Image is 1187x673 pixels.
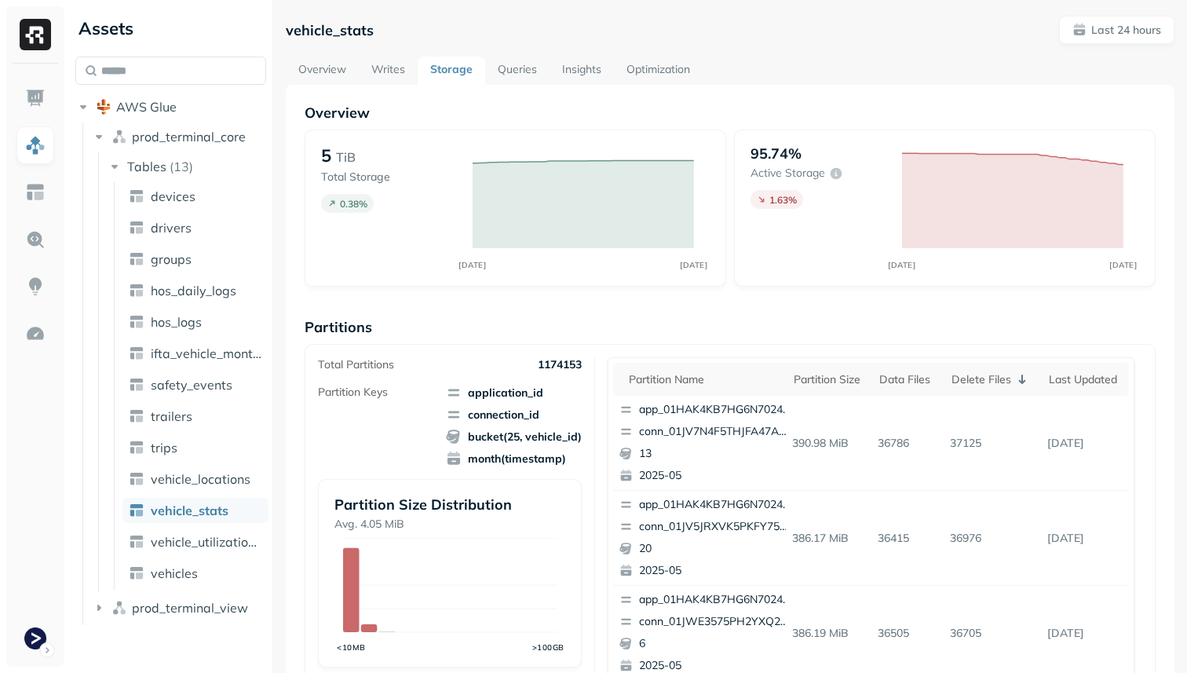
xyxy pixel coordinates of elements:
p: Total Storage [321,170,457,185]
span: safety_events [151,377,232,393]
span: vehicle_locations [151,471,250,487]
button: AWS Glue [75,94,266,119]
p: 0.38 % [340,198,367,210]
div: Data Files [879,372,936,387]
a: ifta_vehicle_months [122,341,268,366]
tspan: [DATE] [459,260,487,269]
span: trips [151,440,177,455]
a: trailers [122,404,268,429]
p: Sep 4, 2025 [1041,430,1128,457]
p: 1.63 % [769,194,797,206]
p: 20 [639,541,791,557]
a: hos_daily_logs [122,278,268,303]
p: app_01HAK4KB7HG6N7024210G3S8D5 [639,402,791,418]
a: safety_events [122,372,268,397]
p: 386.17 MiB [786,525,872,552]
p: Active storage [751,166,825,181]
p: conn_01JV5JRXVK5PKFY75SAD7WNMDM [639,519,791,535]
img: Dashboard [25,88,46,108]
p: Avg. 4.05 MiB [334,517,565,532]
img: root [96,99,111,115]
a: vehicles [122,561,268,586]
p: 37125 [944,430,1042,457]
span: hos_daily_logs [151,283,236,298]
p: 36786 [871,430,944,457]
p: Sep 4, 2025 [1041,620,1128,647]
img: table [129,440,144,455]
img: table [129,346,144,361]
div: Last updated [1049,372,1120,387]
span: application_id [446,385,582,401]
span: ifta_vehicle_months [151,346,262,361]
span: prod_terminal_core [132,129,246,144]
img: table [129,377,144,393]
p: 36976 [944,525,1042,552]
img: Optimization [25,324,46,344]
tspan: [DATE] [681,260,708,269]
p: 6 [639,636,791,652]
img: table [129,283,144,298]
a: Insights [550,57,614,85]
a: Overview [286,57,359,85]
span: vehicle_stats [151,503,228,518]
img: table [129,565,144,581]
tspan: [DATE] [889,260,916,269]
p: Overview [305,104,1156,122]
p: 95.74% [751,144,802,163]
div: Assets [75,16,266,41]
div: Partition size [794,372,864,387]
p: vehicle_stats [286,21,374,39]
p: Sep 4, 2025 [1041,525,1128,552]
a: devices [122,184,268,209]
p: app_01HAK4KB7HG6N7024210G3S8D5 [639,592,791,608]
span: bucket(25, vehicle_id) [446,429,582,444]
p: app_01HAK4KB7HG6N7024210G3S8D5 [639,497,791,513]
img: table [129,408,144,424]
tspan: [DATE] [1110,260,1138,269]
img: Terminal [24,627,46,649]
a: Queries [485,57,550,85]
p: 2025-05 [639,563,791,579]
a: vehicle_utilization_day [122,529,268,554]
a: groups [122,247,268,272]
img: table [129,503,144,518]
img: table [129,534,144,550]
img: table [129,188,144,204]
img: table [129,220,144,236]
p: conn_01JV7N4F5THJFA47A37Z9G379N [639,424,791,440]
a: trips [122,435,268,460]
p: TiB [336,148,356,166]
p: 390.98 MiB [786,430,872,457]
img: table [129,314,144,330]
p: 5 [321,144,331,166]
span: vehicle_utilization_day [151,534,262,550]
button: Last 24 hours [1059,16,1174,44]
img: table [129,471,144,487]
p: 386.19 MiB [786,620,872,647]
button: prod_terminal_core [91,124,267,149]
tspan: <10MB [337,642,366,652]
p: Partition Keys [318,385,388,400]
a: Storage [418,57,485,85]
img: Ryft [20,19,51,50]
div: Partition name [629,372,778,387]
a: Optimization [614,57,703,85]
tspan: >100GB [532,642,564,652]
p: 36705 [944,620,1042,647]
button: app_01HAK4KB7HG6N7024210G3S8D5conn_01JV7N4F5THJFA47A37Z9G379N132025-05 [613,396,798,490]
p: Total Partitions [318,357,394,372]
p: 36505 [871,620,944,647]
img: table [129,251,144,267]
a: hos_logs [122,309,268,335]
span: vehicles [151,565,198,581]
img: namespace [111,129,127,144]
a: drivers [122,215,268,240]
div: Delete Files [951,370,1034,389]
button: app_01HAK4KB7HG6N7024210G3S8D5conn_01JV5JRXVK5PKFY75SAD7WNMDM202025-05 [613,491,798,585]
p: Last 24 hours [1091,23,1161,38]
p: 1174153 [538,357,582,372]
span: trailers [151,408,192,424]
p: ( 13 ) [170,159,193,174]
p: Partitions [305,318,1156,336]
p: 36415 [871,525,944,552]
